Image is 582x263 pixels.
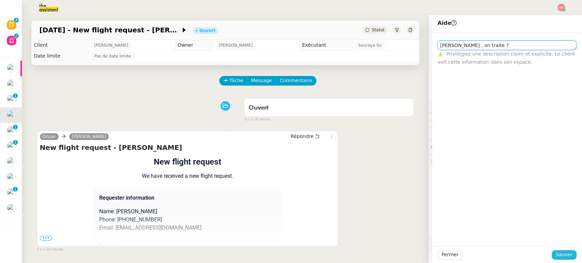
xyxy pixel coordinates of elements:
[219,76,248,86] button: Tâche
[442,251,458,259] span: Fermer
[251,77,272,84] span: Message
[14,125,17,131] p: 1
[7,204,16,213] img: users%2FLK22qrMMfbft3m7ot3tU7x4dNw03%2Favatar%2Fdef871fd-89c7-41f9-84a6-65c814c6ac6f
[280,77,312,84] span: Commentaire
[431,158,519,164] span: 🕵️
[94,53,131,60] span: Pas de date limite
[14,140,17,146] p: 1
[429,99,582,113] div: ⚙️Procédures
[13,125,18,129] nz-badge-sup: 1
[7,141,16,151] img: users%2FSoHiyPZ6lTh48rkksBJmVXB4Fxh1%2Favatar%2F784cdfc3-6442-45b8-8ed3-42f1cc9271a4
[249,105,269,111] span: Ouvert
[244,117,270,122] span: il y a 16 heures
[429,141,582,154] div: 💬Commentaires
[14,187,17,193] p: 1
[431,144,475,150] span: 💬
[99,194,276,202] p: Requester information
[437,51,443,57] span: ⚠️
[429,113,582,126] div: 🔐Données client
[14,93,17,99] p: 1
[247,76,276,86] button: Message
[7,173,16,182] img: users%2FCk7ZD5ubFNWivK6gJdIkoi2SB5d2%2Favatar%2F3f84dbb7-4157-4842-a987-fca65a8b7a9a
[276,76,316,86] button: Commentaire
[431,131,478,136] span: ⏲️
[431,102,467,110] span: ⚙️
[40,27,181,33] span: [DATE] - New flight request - [PERSON_NAME]
[7,64,16,73] img: users%2FAXgjBsdPtrYuxuZvIJjRexEdqnq2%2Favatar%2F1599931753966.jpeg
[99,207,276,216] p: Name: [PERSON_NAME]
[31,40,89,51] td: Client
[290,133,313,140] span: Répondre
[94,42,128,49] span: [PERSON_NAME]
[299,40,353,51] td: Exécutant
[99,243,276,251] p: Trip 1
[358,42,382,49] span: Souraya Su
[219,42,253,49] span: [PERSON_NAME]
[94,156,281,168] h1: New flight request
[7,157,16,167] img: users%2FC9SBsJ0duuaSgpQFj5LgoEX8n0o2%2Favatar%2Fec9d51b8-9413-4189-adfb-7be4d8c96a3c
[7,126,16,136] img: users%2FC9SBsJ0duuaSgpQFj5LgoEX8n0o2%2Favatar%2Fec9d51b8-9413-4189-adfb-7be4d8c96a3c
[37,247,63,252] span: il y a 16 heures
[372,28,385,32] span: Statut
[429,238,582,251] div: 🧴Autres
[15,33,18,40] p: 2
[40,236,52,241] span: •••
[429,127,582,140] div: ⏲️Tâches 0:00
[175,40,213,51] td: Owner
[99,216,276,224] p: Phone: [PHONE_NUMBER]
[99,224,276,232] p: Email: [EMAIL_ADDRESS][DOMAIN_NAME]
[31,51,89,62] td: Date limite
[556,251,572,259] span: Sauver
[69,134,109,140] a: [PERSON_NAME]
[431,116,476,124] span: 🔐
[437,20,457,26] span: Aide
[557,4,565,11] img: svg
[429,154,582,168] div: 🕵️Autres demandes en cours 16
[13,187,18,191] nz-badge-sup: 1
[94,172,281,180] p: We have received a new flight request.
[14,33,19,38] nz-badge-sup: 2
[13,93,18,98] nz-badge-sup: 1
[431,242,452,247] span: 🧴
[13,140,18,145] nz-badge-sup: 1
[7,188,16,198] img: users%2FC9SBsJ0duuaSgpQFj5LgoEX8n0o2%2Favatar%2Fec9d51b8-9413-4189-adfb-7be4d8c96a3c
[437,51,575,64] span: Privilégiez une description claire et explicite. Le client voit cette information dans son espace.
[14,18,19,22] nz-badge-sup: 4
[40,143,335,152] h4: New flight request - [PERSON_NAME]
[7,79,16,89] img: users%2FSoHiyPZ6lTh48rkksBJmVXB4Fxh1%2Favatar%2F784cdfc3-6442-45b8-8ed3-42f1cc9271a4
[288,133,322,140] button: Répondre
[15,18,18,24] p: 4
[229,77,243,84] span: Tâche
[40,134,59,140] a: Orizair
[552,250,577,260] button: Sauver
[7,110,16,120] img: users%2FC9SBsJ0duuaSgpQFj5LgoEX8n0o2%2Favatar%2Fec9d51b8-9413-4189-adfb-7be4d8c96a3c
[437,250,462,260] button: Fermer
[7,95,16,104] img: users%2FC9SBsJ0duuaSgpQFj5LgoEX8n0o2%2Favatar%2Fec9d51b8-9413-4189-adfb-7be4d8c96a3c
[200,29,215,33] div: Ouvert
